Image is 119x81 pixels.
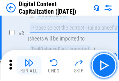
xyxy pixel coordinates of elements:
[19,30,25,36] span: # 3
[49,58,59,67] img: Undo
[24,58,34,67] img: Run All
[19,0,90,15] div: Digital Content Capitalization ([DATE])
[20,69,38,73] div: Run All
[93,5,99,11] img: Support
[37,11,68,20] div: Import Sheet
[30,45,91,54] div: TrailBalanceFlat - imported
[103,3,113,12] img: Settings menu
[48,69,60,73] div: Undo
[98,59,110,72] img: Main button
[74,69,84,73] div: Skip
[6,3,16,12] img: Back
[74,58,83,67] img: Skip
[16,56,41,75] button: Run All
[66,56,91,75] button: Skip
[41,56,66,75] button: Undo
